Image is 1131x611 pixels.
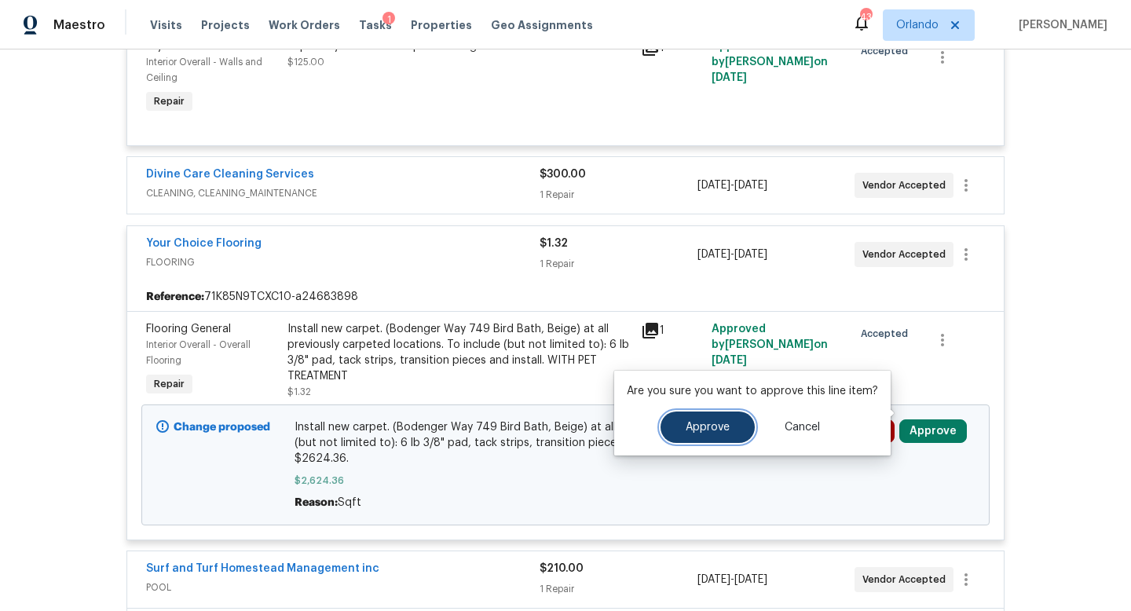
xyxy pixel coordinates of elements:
[785,422,820,434] span: Cancel
[734,574,767,585] span: [DATE]
[295,497,338,508] span: Reason:
[295,419,837,466] span: Install new carpet. (Bodenger Way 749 Bird Bath, Beige) at all previously carpeted locations. To ...
[148,376,191,392] span: Repair
[146,185,540,201] span: CLEANING, CLEANING_MAINTENANCE
[734,180,767,191] span: [DATE]
[712,324,828,366] span: Approved by [PERSON_NAME] on
[201,17,250,33] span: Projects
[146,324,231,335] span: Flooring General
[382,12,395,27] div: 1
[641,321,702,340] div: 1
[295,473,837,488] span: $2,624.36
[862,572,952,587] span: Vendor Accepted
[146,580,540,595] span: POOL
[697,180,730,191] span: [DATE]
[861,326,914,342] span: Accepted
[338,497,361,508] span: Sqft
[627,383,878,399] p: Are you sure you want to approve this line item?
[862,247,952,262] span: Vendor Accepted
[146,238,262,249] a: Your Choice Flooring
[712,72,747,83] span: [DATE]
[540,238,568,249] span: $1.32
[861,43,914,59] span: Accepted
[359,20,392,31] span: Tasks
[146,289,204,305] b: Reference:
[896,17,939,33] span: Orlando
[411,17,472,33] span: Properties
[287,57,324,67] span: $125.00
[540,187,697,203] div: 1 Repair
[148,93,191,109] span: Repair
[491,17,593,33] span: Geo Assignments
[150,17,182,33] span: Visits
[287,387,311,397] span: $1.32
[734,249,767,260] span: [DATE]
[540,256,697,272] div: 1 Repair
[712,355,747,366] span: [DATE]
[146,57,262,82] span: Interior Overall - Walls and Ceiling
[146,563,379,574] a: Surf and Turf Homestead Management inc
[862,177,952,193] span: Vendor Accepted
[712,41,828,83] span: Approved by [PERSON_NAME] on
[759,412,845,443] button: Cancel
[860,9,871,25] div: 43
[146,340,251,365] span: Interior Overall - Overall Flooring
[697,572,767,587] span: -
[287,321,631,384] div: Install new carpet. (Bodenger Way 749 Bird Bath, Beige) at all previously carpeted locations. To ...
[661,412,755,443] button: Approve
[269,17,340,33] span: Work Orders
[697,177,767,193] span: -
[146,169,314,180] a: Divine Care Cleaning Services
[697,247,767,262] span: -
[686,422,730,434] span: Approve
[540,581,697,597] div: 1 Repair
[174,422,270,433] b: Change proposed
[697,574,730,585] span: [DATE]
[127,283,1004,311] div: 71K85N9TCXC10-a24683898
[540,563,584,574] span: $210.00
[1012,17,1107,33] span: [PERSON_NAME]
[146,254,540,270] span: FLOORING
[53,17,105,33] span: Maestro
[697,249,730,260] span: [DATE]
[540,169,586,180] span: $300.00
[899,419,967,443] button: Approve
